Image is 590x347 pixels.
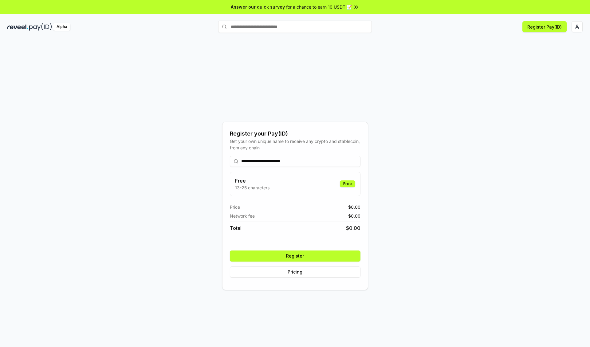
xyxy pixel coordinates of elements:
[348,213,360,219] span: $ 0.00
[29,23,52,31] img: pay_id
[230,129,360,138] div: Register your Pay(ID)
[230,250,360,262] button: Register
[231,4,285,10] span: Answer our quick survey
[286,4,352,10] span: for a chance to earn 10 USDT 📝
[53,23,70,31] div: Alpha
[230,213,255,219] span: Network fee
[230,224,242,232] span: Total
[230,204,240,210] span: Price
[348,204,360,210] span: $ 0.00
[7,23,28,31] img: reveel_dark
[230,138,360,151] div: Get your own unique name to receive any crypto and stablecoin, from any chain
[230,266,360,278] button: Pricing
[522,21,567,32] button: Register Pay(ID)
[235,177,269,184] h3: Free
[340,180,355,187] div: Free
[346,224,360,232] span: $ 0.00
[235,184,269,191] p: 13-25 characters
